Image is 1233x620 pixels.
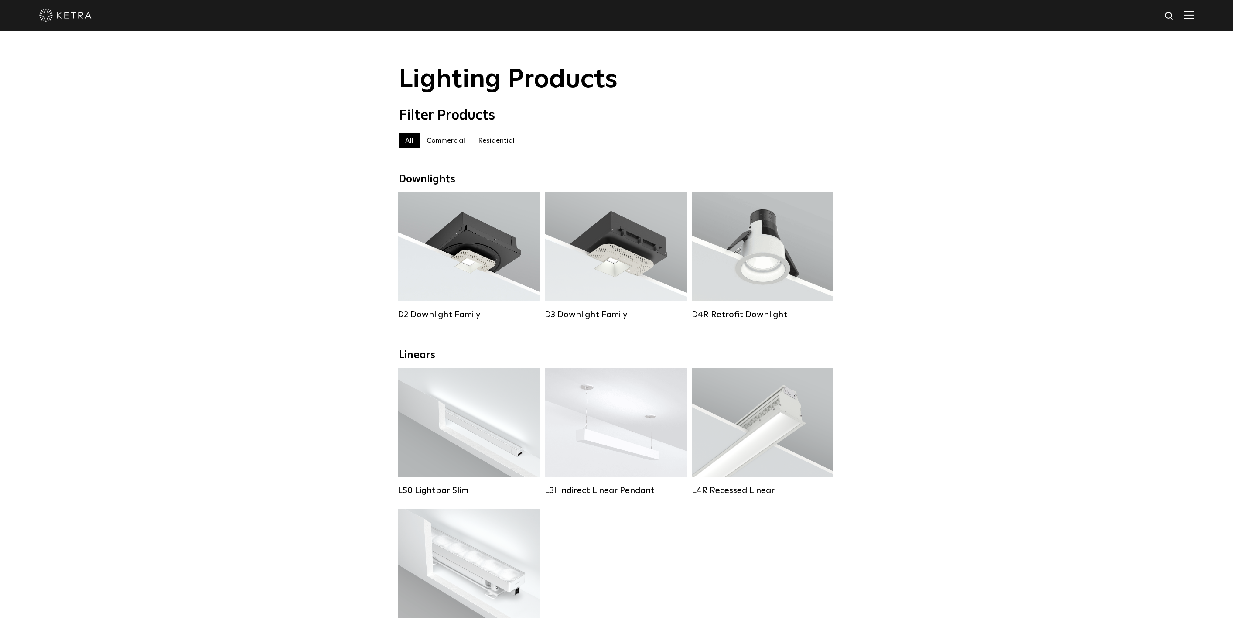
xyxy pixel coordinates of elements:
[399,349,835,362] div: Linears
[692,192,833,320] a: D4R Retrofit Downlight Lumen Output:800Colors:White / BlackBeam Angles:15° / 25° / 40° / 60°Watta...
[545,192,687,320] a: D3 Downlight Family Lumen Output:700 / 900 / 1100Colors:White / Black / Silver / Bronze / Paintab...
[398,368,540,496] a: LS0 Lightbar Slim Lumen Output:200 / 350Colors:White / BlackControl:X96 Controller
[399,133,420,148] label: All
[39,9,92,22] img: ketra-logo-2019-white
[692,485,833,496] div: L4R Recessed Linear
[1164,11,1175,22] img: search icon
[399,107,835,124] div: Filter Products
[398,192,540,320] a: D2 Downlight Family Lumen Output:1200Colors:White / Black / Gloss Black / Silver / Bronze / Silve...
[399,173,835,186] div: Downlights
[399,67,618,93] span: Lighting Products
[545,309,687,320] div: D3 Downlight Family
[471,133,521,148] label: Residential
[692,309,833,320] div: D4R Retrofit Downlight
[1184,11,1194,19] img: Hamburger%20Nav.svg
[545,485,687,496] div: L3I Indirect Linear Pendant
[545,368,687,496] a: L3I Indirect Linear Pendant Lumen Output:400 / 600 / 800 / 1000Housing Colors:White / BlackContro...
[398,485,540,496] div: LS0 Lightbar Slim
[398,309,540,320] div: D2 Downlight Family
[420,133,471,148] label: Commercial
[692,368,833,496] a: L4R Recessed Linear Lumen Output:400 / 600 / 800 / 1000Colors:White / BlackControl:Lutron Clear C...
